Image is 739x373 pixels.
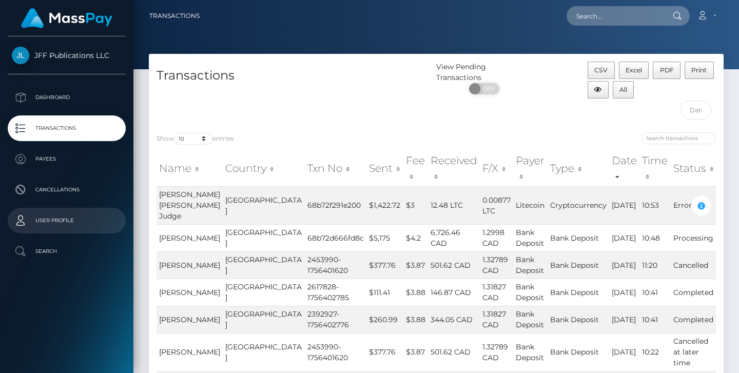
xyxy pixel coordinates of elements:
button: Column visibility [588,81,609,99]
td: $3.88 [403,279,428,306]
span: Litecoin [516,201,544,210]
td: 501.62 CAD [428,251,480,279]
p: Dashboard [12,90,122,105]
td: 501.62 CAD [428,333,480,371]
td: 2453990-1756401620 [305,251,366,279]
td: Bank Deposit [548,224,609,251]
button: All [613,81,634,99]
th: Fee: activate to sort column ascending [403,150,428,187]
td: $3.88 [403,306,428,333]
td: 0.00877 LTC [480,186,513,224]
th: Time: activate to sort column ascending [639,150,670,187]
td: 10:53 [639,186,670,224]
span: JFF Publications LLC [8,51,126,60]
td: [DATE] [609,306,639,333]
td: 2392927-1756402776 [305,306,366,333]
img: JFF Publications LLC [12,47,29,64]
td: [GEOGRAPHIC_DATA] [223,333,305,371]
label: Show entries [157,133,234,145]
span: [PERSON_NAME] [159,347,220,357]
span: [PERSON_NAME] [159,288,220,297]
input: Search... [567,6,663,26]
td: 10:41 [639,306,670,333]
td: 1.32789 CAD [480,251,513,279]
span: Bank Deposit [516,228,544,248]
td: $377.76 [366,251,403,279]
th: Type: activate to sort column ascending [548,150,609,187]
th: Date: activate to sort column ascending [609,150,639,187]
span: Bank Deposit [516,282,544,302]
td: [GEOGRAPHIC_DATA] [223,186,305,224]
button: PDF [653,62,680,79]
td: Cancelled at later time [671,333,716,371]
td: 146.87 CAD [428,279,480,306]
span: Print [691,66,707,74]
td: 12.48 LTC [428,186,480,224]
td: 10:22 [639,333,670,371]
td: [DATE] [609,251,639,279]
td: $111.41 [366,279,403,306]
span: Excel [626,66,642,74]
span: Bank Deposit [516,342,544,362]
td: [DATE] [609,186,639,224]
td: 6,726.46 CAD [428,224,480,251]
a: Transactions [149,5,200,27]
p: Cancellations [12,182,122,198]
td: Bank Deposit [548,333,609,371]
td: Bank Deposit [548,251,609,279]
button: Print [685,62,714,79]
p: Transactions [12,121,122,136]
span: Bank Deposit [516,255,544,275]
p: Search [12,244,122,259]
td: 10:41 [639,279,670,306]
span: PDF [660,66,674,74]
td: Completed [671,306,716,333]
th: Payer: activate to sort column ascending [513,150,547,187]
td: $3.87 [403,251,428,279]
h4: Transactions [157,67,429,85]
td: $5,175 [366,224,403,251]
td: $3 [403,186,428,224]
td: [DATE] [609,224,639,251]
div: View Pending Transactions [436,62,532,83]
th: Name: activate to sort column ascending [157,150,223,187]
span: Bank Deposit [516,309,544,329]
span: [PERSON_NAME] [159,315,220,324]
th: Country: activate to sort column ascending [223,150,305,187]
td: 68b72f291e200 [305,186,366,224]
th: F/X: activate to sort column ascending [480,150,513,187]
td: $1,422.72 [366,186,403,224]
td: 2453990-1756401620 [305,333,366,371]
td: Cancelled [671,251,716,279]
select: Showentries [174,133,212,145]
td: Completed [671,279,716,306]
td: [GEOGRAPHIC_DATA] [223,251,305,279]
td: 1.2998 CAD [480,224,513,251]
td: 1.31827 CAD [480,306,513,333]
img: MassPay Logo [21,8,112,28]
th: Status: activate to sort column ascending [671,150,716,187]
span: [PERSON_NAME] [159,233,220,243]
span: CSV [594,66,608,74]
td: 1.31827 CAD [480,279,513,306]
th: Sent: activate to sort column ascending [366,150,403,187]
td: [GEOGRAPHIC_DATA] [223,306,305,333]
td: 11:20 [639,251,670,279]
td: [DATE] [609,279,639,306]
p: User Profile [12,213,122,228]
span: [PERSON_NAME] [PERSON_NAME] Judge [159,190,220,221]
th: Received: activate to sort column ascending [428,150,480,187]
td: 68b72d666fd8c [305,224,366,251]
a: Payees [8,146,126,172]
button: CSV [588,62,615,79]
td: 2617828-1756402785 [305,279,366,306]
td: 10:48 [639,224,670,251]
input: Search transactions [641,132,716,144]
td: Bank Deposit [548,279,609,306]
p: Payees [12,151,122,167]
a: User Profile [8,208,126,233]
td: [DATE] [609,333,639,371]
a: Dashboard [8,85,126,110]
th: Txn No: activate to sort column ascending [305,150,366,187]
input: Date filter [680,101,712,120]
